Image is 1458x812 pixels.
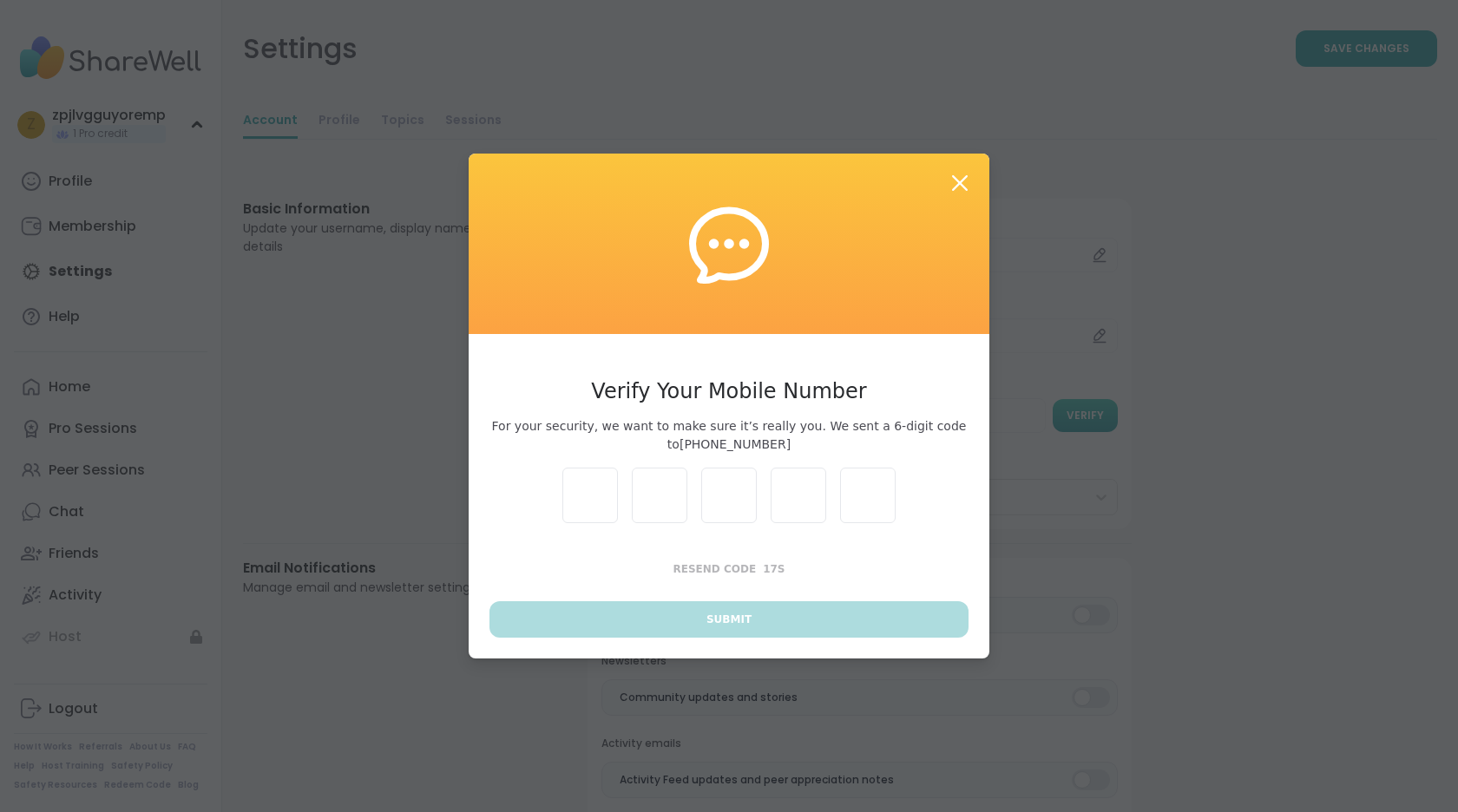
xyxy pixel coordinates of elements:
[489,551,969,587] button: Resend Code17s
[489,417,969,454] span: For your security, we want to make sure it’s really you. We sent a 6-digit code to [PHONE_NUMBER]
[706,612,752,627] span: Submit
[673,563,757,575] span: Resend Code
[489,601,969,638] button: Submit
[763,563,785,575] span: 17 s
[489,376,969,407] h3: Verify Your Mobile Number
